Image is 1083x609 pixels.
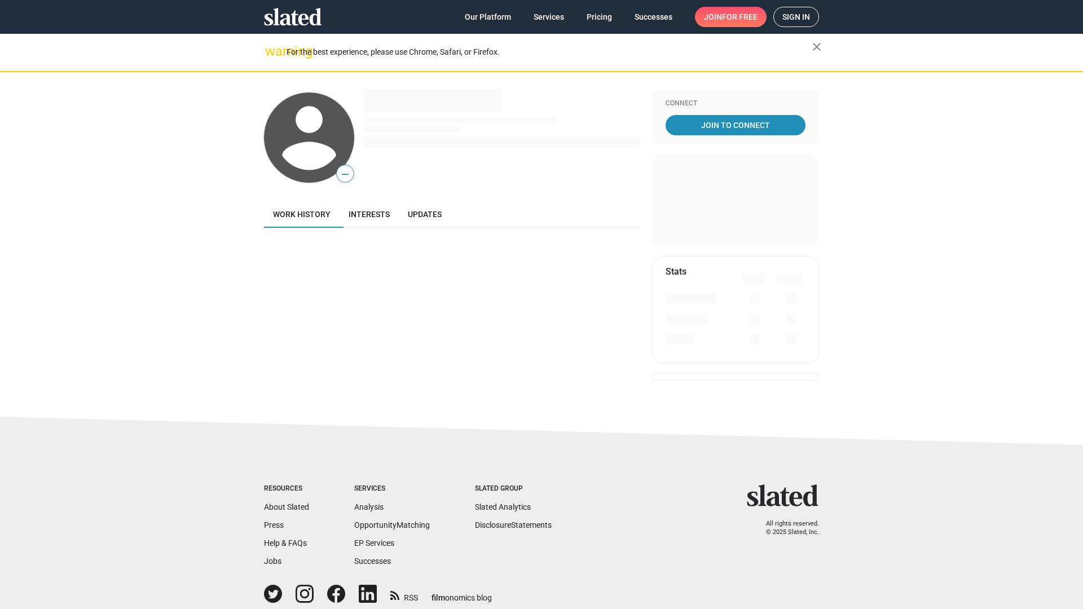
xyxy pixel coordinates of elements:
mat-icon: warning [265,45,279,58]
div: Resources [264,484,309,493]
div: For the best experience, please use Chrome, Safari, or Firefox. [287,45,812,60]
a: Analysis [354,502,384,511]
span: film [432,593,445,602]
a: filmonomics blog [432,584,492,603]
span: Join [704,7,758,27]
span: Updates [408,210,442,219]
span: Work history [273,210,331,219]
span: — [337,167,354,182]
a: Joinfor free [695,7,767,27]
a: Slated Analytics [475,502,531,511]
a: Pricing [578,7,621,27]
div: Services [354,484,430,493]
div: Connect [666,99,805,108]
a: Jobs [264,557,281,566]
span: Join To Connect [668,115,803,135]
span: Services [534,7,564,27]
div: Slated Group [475,484,552,493]
a: DisclosureStatements [475,520,552,529]
a: Successes [354,557,391,566]
a: OpportunityMatching [354,520,430,529]
a: Sign in [773,7,819,27]
a: Help & FAQs [264,539,307,548]
a: Join To Connect [666,115,805,135]
a: About Slated [264,502,309,511]
span: for free [722,7,758,27]
a: Press [264,520,284,529]
a: RSS [390,586,418,603]
span: Pricing [587,7,612,27]
mat-icon: close [810,40,824,54]
a: Services [525,7,573,27]
mat-card-title: Stats [666,266,686,277]
a: Work history [264,201,340,228]
span: Sign in [782,7,810,27]
span: Interests [349,210,390,219]
a: Updates [399,201,451,228]
a: Successes [626,7,681,27]
a: Interests [340,201,399,228]
a: Our Platform [456,7,520,27]
span: Our Platform [465,7,511,27]
p: All rights reserved. © 2025 Slated, Inc. [754,520,819,536]
span: Successes [635,7,672,27]
a: EP Services [354,539,394,548]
